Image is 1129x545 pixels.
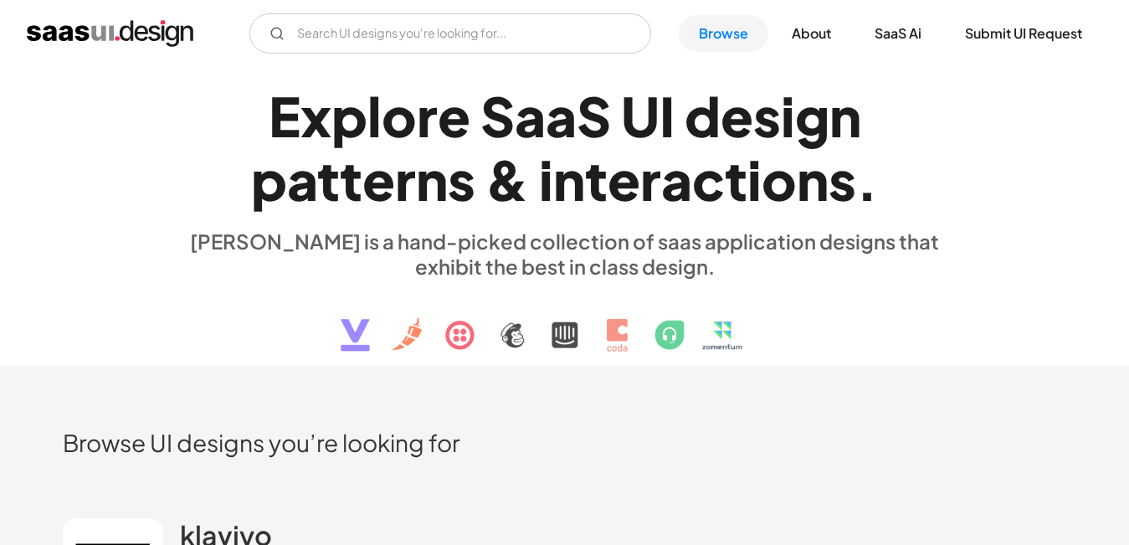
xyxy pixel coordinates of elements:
[311,279,819,366] img: text, icon, saas logo
[180,229,950,279] div: [PERSON_NAME] is a hand-picked collection of saas application designs that exhibit the best in cl...
[772,15,851,52] a: About
[63,428,1067,457] h2: Browse UI designs you’re looking for
[679,15,768,52] a: Browse
[180,84,950,213] h1: Explore SaaS UI design patterns & interactions.
[854,15,942,52] a: SaaS Ai
[249,13,651,54] input: Search UI designs you're looking for...
[945,15,1102,52] a: Submit UI Request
